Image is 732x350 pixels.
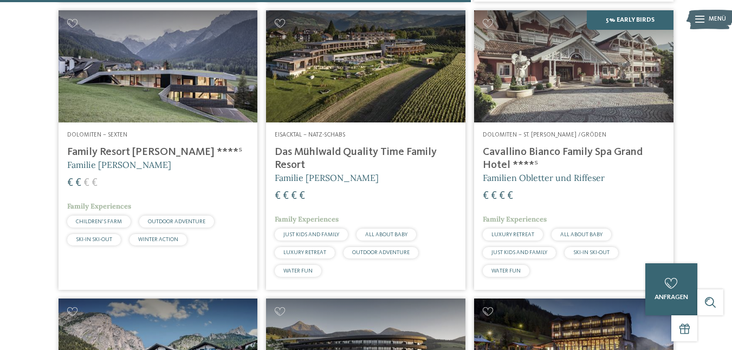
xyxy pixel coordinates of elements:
img: Familienhotels gesucht? Hier findet ihr die besten! [266,10,465,122]
a: Familienhotels gesucht? Hier findet ihr die besten! Dolomiten – Sexten Family Resort [PERSON_NAME... [59,10,258,290]
span: OUTDOOR ADVENTURE [352,250,410,255]
h4: Cavallino Bianco Family Spa Grand Hotel ****ˢ [483,146,665,172]
a: Familienhotels gesucht? Hier findet ihr die besten! 5% Early Birds Dolomiten – St. [PERSON_NAME] ... [474,10,673,290]
span: € [83,178,89,189]
span: JUST KIDS AND FAMILY [283,232,339,237]
span: Eisacktal – Natz-Schabs [275,132,345,138]
span: € [491,191,497,202]
h4: Family Resort [PERSON_NAME] ****ˢ [67,146,249,159]
span: Family Experiences [275,215,339,224]
span: anfragen [655,294,688,301]
span: OUTDOOR ADVENTURE [148,219,205,224]
span: ALL ABOUT BABY [365,232,407,237]
span: € [67,178,73,189]
span: Dolomiten – St. [PERSON_NAME] /Gröden [483,132,606,138]
span: € [507,191,513,202]
span: LUXURY RETREAT [283,250,326,255]
span: ALL ABOUT BABY [560,232,603,237]
span: Familien Obletter und Riffeser [483,172,605,183]
a: Familienhotels gesucht? Hier findet ihr die besten! Eisacktal – Natz-Schabs Das Mühlwald Quality ... [266,10,465,290]
span: € [283,191,289,202]
img: Family Resort Rainer ****ˢ [59,10,258,122]
h4: Das Mühlwald Quality Time Family Resort [275,146,457,172]
span: LUXURY RETREAT [491,232,534,237]
span: Familie [PERSON_NAME] [67,159,171,170]
span: Dolomiten – Sexten [67,132,127,138]
img: Family Spa Grand Hotel Cavallino Bianco ****ˢ [474,10,673,122]
span: JUST KIDS AND FAMILY [491,250,547,255]
span: Family Experiences [67,202,131,211]
span: WATER FUN [491,268,521,274]
span: Family Experiences [483,215,547,224]
span: Familie [PERSON_NAME] [275,172,379,183]
span: WATER FUN [283,268,313,274]
span: CHILDREN’S FARM [76,219,122,224]
span: € [483,191,489,202]
span: € [499,191,505,202]
a: anfragen [645,263,697,315]
span: SKI-IN SKI-OUT [76,237,112,242]
span: WINTER ACTION [138,237,178,242]
span: € [291,191,297,202]
span: € [275,191,281,202]
span: € [92,178,98,189]
span: SKI-IN SKI-OUT [573,250,610,255]
span: € [75,178,81,189]
span: € [299,191,305,202]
